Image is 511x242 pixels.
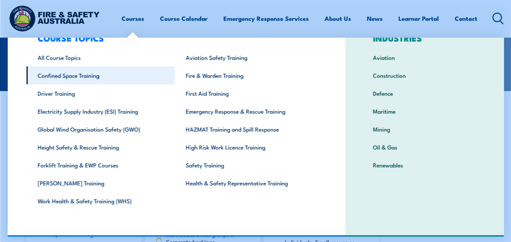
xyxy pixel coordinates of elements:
a: Height Safety & Rescue Training [26,138,174,156]
a: Learner Portal [398,9,439,28]
a: Electricity Supply Industry (ESI) Training [26,102,174,120]
a: Emergency Response & Rescue Training [174,102,322,120]
a: Driver Training [26,84,174,102]
a: Confined Space Training [26,66,174,84]
a: Fire & Warden Training [174,66,322,84]
a: Contact [455,9,477,28]
a: Construction [362,66,487,84]
a: Maritime [362,102,487,120]
span: Individuals, Small groups or Corporate bookings [47,224,129,238]
a: Aviation Safety Training [174,48,322,66]
h3: COURSE TOPICS [26,33,323,43]
a: High Risk Work Licence Training [174,138,322,156]
a: Aviation [362,48,487,66]
a: Course Calendar [160,9,208,28]
a: Forklift Training & EWP Courses [26,156,174,174]
a: Renewables [362,156,487,174]
a: Courses [122,9,144,28]
h3: INDUSTRIES [362,33,487,43]
a: HAZMAT Training and Spill Response [174,120,322,138]
a: Mining [362,120,487,138]
a: All Course Topics [26,48,174,66]
a: First Aid Training [174,84,322,102]
a: About Us [325,9,351,28]
a: Oil & Gas [362,138,487,156]
a: Health & Safety Representative Training [174,174,322,192]
a: News [367,9,383,28]
a: Defence [362,84,487,102]
a: Work Health & Safety Training (WHS) [26,192,174,210]
a: Safety Training [174,156,322,174]
a: [PERSON_NAME] Training [26,174,174,192]
a: Emergency Response Services [223,9,309,28]
a: Global Wind Organisation Safety (GWO) [26,120,174,138]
